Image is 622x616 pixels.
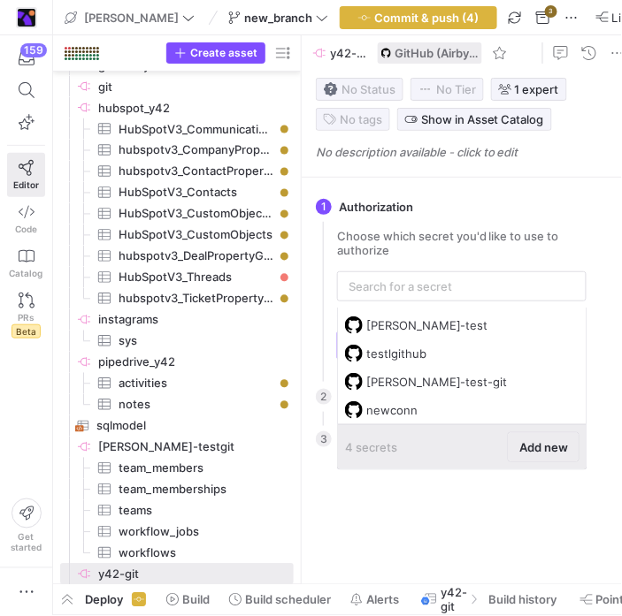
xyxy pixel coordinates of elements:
[7,285,45,346] a: PRsBeta
[60,76,294,97] a: git​​​​​​​​
[60,479,294,500] div: Press SPACE to select this row.
[366,346,580,361] div: testlgithub
[60,288,294,309] a: hubspotv3_TicketPropertyGroups​​​​​​​​​
[395,46,479,60] span: GitHub (Airbyte)
[316,108,390,131] button: No tags
[481,585,569,615] button: Build history
[316,78,403,101] button: No statusNo Status
[245,593,331,607] span: Build scheduler
[340,6,497,29] button: Commit & push (4)
[60,309,294,331] div: Press SPACE to select this row.
[60,373,294,394] a: activities​​​​​​​​​
[60,352,294,373] a: pipedrive_y42​​​​​​​​
[98,310,291,331] span: instagrams​​​​​​​​
[419,82,476,96] span: No Tier
[7,153,45,197] a: Editor
[10,268,43,278] span: Catalog
[381,48,391,58] img: undefined
[7,241,45,285] a: Catalog
[221,585,339,615] button: Build scheduler
[366,375,580,389] div: [PERSON_NAME]-test-git
[60,161,294,182] div: Press SPACE to select this row.
[366,593,399,607] span: Alerts
[419,82,433,96] img: No tier
[12,324,41,338] span: Beta
[60,331,294,352] a: sys​​​​​​​​​
[60,203,294,224] div: Press SPACE to select this row.
[7,197,45,241] a: Code
[119,141,273,161] span: hubspotv3_CompanyPropertyGroups​​​​​​​​​
[60,246,294,267] div: Press SPACE to select this row.
[60,118,294,140] a: HubSpotV3_Communications​​​​​​​​​
[119,183,273,203] span: HubSpotV3_Contacts​​​​​​​​​
[119,480,273,500] span: team_memberships​​​​​​​​​
[119,501,273,521] span: teams​​​​​​​​​
[60,394,294,415] a: notes​​​​​​​​​
[15,224,37,234] span: Code
[18,9,35,27] img: https://storage.googleapis.com/y42-prod-data-exchange/images/E4LAT4qaMCxLTOZoOQ32fao10ZFgsP4yJQ8S...
[7,491,45,560] button: Getstarted
[7,42,45,74] button: 159
[84,11,179,25] span: [PERSON_NAME]
[345,345,363,362] img: testlgithub
[60,415,294,437] a: sqlmodel​​​​​​​​​​
[60,394,294,415] div: Press SPACE to select this row.
[345,401,363,419] img: newconn
[166,42,265,64] button: Create asset
[60,309,294,331] a: instagrams​​​​​​​​
[345,316,363,334] img: toni-test
[7,3,45,33] a: https://storage.googleapis.com/y42-prod-data-exchange/images/E4LAT4qaMCxLTOZoOQ32fao10ZFgsP4yJQ8S...
[60,521,294,543] div: Press SPACE to select this row.
[324,82,338,96] img: No status
[60,288,294,309] div: Press SPACE to select this row.
[397,108,552,131] button: Show in Asset Catalog
[342,585,407,615] button: Alerts
[98,98,291,118] span: hubspot_y42​​​​​​​​
[366,318,580,332] div: [PERSON_NAME]-test
[60,203,294,224] a: HubSpotV3_CustomObjectProperties​​​​​​​​​
[119,374,273,394] span: activities​​​​​​​​​
[489,593,557,607] span: Build history
[316,145,615,159] p: No description available - click to edit
[98,77,291,97] span: git​​​​​​​​
[60,437,294,458] a: [PERSON_NAME]-testgit​​​​​​​​
[519,440,568,454] span: Add new
[60,118,294,140] div: Press SPACE to select this row.
[60,97,294,118] a: hubspot_y42​​​​​​​​
[60,564,294,585] div: Press SPACE to select this row.
[119,225,273,246] span: HubSpotV3_CustomObjects​​​​​​​​​
[60,543,294,564] a: workflows​​​​​​​​​
[411,78,484,101] button: No tierNo Tier
[60,521,294,543] a: workflow_jobs​​​​​​​​​
[60,267,294,288] div: Press SPACE to select this row.
[85,593,123,607] span: Deploy
[324,82,395,96] span: No Status
[60,500,294,521] a: teams​​​​​​​​​
[20,43,47,57] div: 159
[98,353,291,373] span: pipedrive_y42​​​​​​​​
[158,585,218,615] button: Build
[330,46,367,60] span: y42-git
[60,140,294,161] div: Press SPACE to select this row.
[60,97,294,118] div: Press SPACE to select this row.
[13,179,39,190] span: Editor
[60,140,294,161] a: hubspotv3_CompanyPropertyGroups​​​​​​​​​
[119,162,273,182] span: hubspotv3_ContactPropertyGroups​​​​​​​​​
[119,459,273,479] span: team_members​​​​​​​​​
[515,82,559,96] span: 1 expert
[119,289,273,309] span: hubspotv3_TicketPropertyGroups​​​​​​​​​
[119,204,273,224] span: HubSpotV3_CustomObjectProperties​​​​​​​​​
[119,119,273,140] span: HubSpotV3_Communications​​​​​​​​​
[119,522,273,543] span: workflow_jobs​​​​​​​​​
[119,544,273,564] span: workflows​​​​​​​​​
[119,331,273,352] span: sys​​​​​​​​​
[60,437,294,458] div: Press SPACE to select this row.
[98,437,291,458] span: [PERSON_NAME]-testgit​​​​​​​​
[119,395,273,415] span: notes​​​​​​​​​
[441,586,467,614] span: y42-git
[60,182,294,203] div: Press SPACE to select this row.
[508,432,580,462] button: Add new
[11,532,42,553] span: Get started
[345,440,397,454] span: 4 secrets
[60,267,294,288] a: HubSpotV3_Threads​​​​​​​​​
